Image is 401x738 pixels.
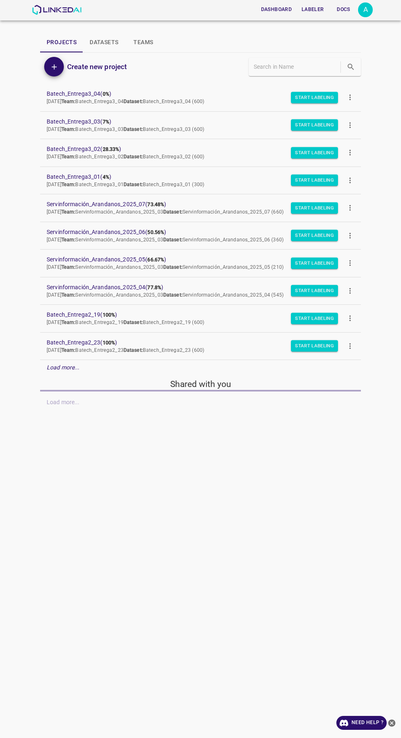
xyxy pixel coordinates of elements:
[358,2,373,17] button: Open settings
[254,61,339,73] input: Search in Name
[103,91,109,97] b: 0%
[61,264,76,270] b: Team:
[47,173,341,181] span: Batech_Entrega3_01 ( )
[124,126,143,132] b: Dataset:
[147,285,161,290] b: 77.8%
[47,319,204,325] span: [DATE] Batech_Entrega2_19 Batech_Entrega2_19 (600)
[61,99,76,104] b: Team:
[47,209,284,215] span: [DATE] Servinformación_Arandanos_2025_03 Servinformación_Arandanos_2025_07 (660)
[47,182,204,187] span: [DATE] Batech_Entrega3_01 Batech_Entrega3_01 (300)
[291,285,338,297] button: Start Labeling
[387,716,397,730] button: close-help
[341,144,359,162] button: more
[47,264,284,270] span: [DATE] Servinformación_Arandanos_2025_03 Servinformación_Arandanos_2025_05 (210)
[103,174,109,180] b: 4%
[47,283,341,292] span: Servinformación_Arandanos_2025_04 ( )
[40,112,361,139] a: Batech_Entrega3_03(7%)[DATE]Team:Batech_Entrega3_03Dataset:Batech_Entrega3_03 (600)
[341,171,359,189] button: more
[61,209,76,215] b: Team:
[103,119,109,125] b: 7%
[147,202,164,207] b: 73.48%
[341,116,359,134] button: more
[83,33,125,52] button: Datasets
[47,99,204,104] span: [DATE] Batech_Entrega3_04 Batech_Entrega3_04 (600)
[47,364,80,371] em: Load more...
[47,117,341,126] span: Batech_Entrega3_03 ( )
[67,61,127,72] h6: Create new project
[61,154,76,160] b: Team:
[298,3,327,16] button: Labeler
[297,1,329,18] a: Labeler
[341,226,359,245] button: more
[40,167,361,194] a: Batech_Entrega3_01(4%)[DATE]Team:Batech_Entrega3_01Dataset:Batech_Entrega3_01 (300)
[291,175,338,186] button: Start Labeling
[40,33,83,52] button: Projects
[163,264,182,270] b: Dataset:
[40,194,361,222] a: Servinformación_Arandanos_2025_07(73.48%)[DATE]Team:Servinformación_Arandanos_2025_03Dataset:Serv...
[47,292,284,298] span: [DATE] Servinformación_Arandanos_2025_03 Servinformación_Arandanos_2025_04 (545)
[341,337,359,355] button: more
[47,237,284,243] span: [DATE] Servinformación_Arandanos_2025_03 Servinformación_Arandanos_2025_06 (360)
[341,199,359,217] button: more
[341,254,359,272] button: more
[103,340,115,346] b: 100%
[163,209,182,215] b: Dataset:
[40,360,361,375] div: Load more...
[40,333,361,360] a: Batech_Entrega2_23(100%)[DATE]Team:Batech_Entrega2_23Dataset:Batech_Entrega2_23 (600)
[124,347,143,353] b: Dataset:
[61,126,76,132] b: Team:
[358,2,373,17] div: A
[40,305,361,332] a: Batech_Entrega2_19(100%)[DATE]Team:Batech_Entrega2_19Dataset:Batech_Entrega2_19 (600)
[40,84,361,111] a: Batech_Entrega3_04(0%)[DATE]Team:Batech_Entrega3_04Dataset:Batech_Entrega3_04 (600)
[47,228,341,236] span: Servinformación_Arandanos_2025_06 ( )
[40,250,361,277] a: Servinformación_Arandanos_2025_05(66.67%)[DATE]Team:Servinformación_Arandanos_2025_03Dataset:Serv...
[124,154,143,160] b: Dataset:
[47,90,341,98] span: Batech_Entrega3_04 ( )
[341,309,359,328] button: more
[47,126,204,132] span: [DATE] Batech_Entrega3_03 Batech_Entrega3_03 (600)
[47,338,341,347] span: Batech_Entrega2_23 ( )
[329,1,358,18] a: Docs
[291,313,338,324] button: Start Labeling
[256,1,297,18] a: Dashboard
[47,145,341,153] span: Batech_Entrega3_02 ( )
[124,182,143,187] b: Dataset:
[336,716,387,730] a: Need Help ?
[291,230,338,241] button: Start Labeling
[342,59,359,75] button: search
[47,347,204,353] span: [DATE] Batech_Entrega2_23 Batech_Entrega2_23 (600)
[163,292,182,298] b: Dataset:
[291,340,338,352] button: Start Labeling
[40,378,361,390] h5: Shared with you
[125,33,162,52] button: Teams
[40,222,361,250] a: Servinformación_Arandanos_2025_06(50.56%)[DATE]Team:Servinformación_Arandanos_2025_03Dataset:Serv...
[341,88,359,107] button: more
[124,319,143,325] b: Dataset:
[40,139,361,166] a: Batech_Entrega3_02(28.33%)[DATE]Team:Batech_Entrega3_02Dataset:Batech_Entrega3_02 (600)
[291,147,338,158] button: Start Labeling
[291,257,338,269] button: Start Labeling
[47,200,341,209] span: Servinformación_Arandanos_2025_07 ( )
[147,257,164,263] b: 66.67%
[47,310,341,319] span: Batech_Entrega2_19 ( )
[64,61,127,72] a: Create new project
[258,3,295,16] button: Dashboard
[103,146,119,152] b: 28.33%
[61,319,76,325] b: Team:
[330,3,356,16] button: Docs
[61,292,76,298] b: Team:
[61,182,76,187] b: Team:
[124,99,143,104] b: Dataset:
[291,202,338,214] button: Start Labeling
[61,347,76,353] b: Team:
[61,237,76,243] b: Team:
[291,119,338,131] button: Start Labeling
[47,154,204,160] span: [DATE] Batech_Entrega3_02 Batech_Entrega3_02 (600)
[147,229,164,235] b: 50.56%
[40,277,361,305] a: Servinformación_Arandanos_2025_04(77.8%)[DATE]Team:Servinformación_Arandanos_2025_03Dataset:Servi...
[47,255,341,264] span: Servinformación_Arandanos_2025_05 ( )
[291,92,338,103] button: Start Labeling
[44,57,64,76] button: Add
[32,5,81,15] img: LinkedAI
